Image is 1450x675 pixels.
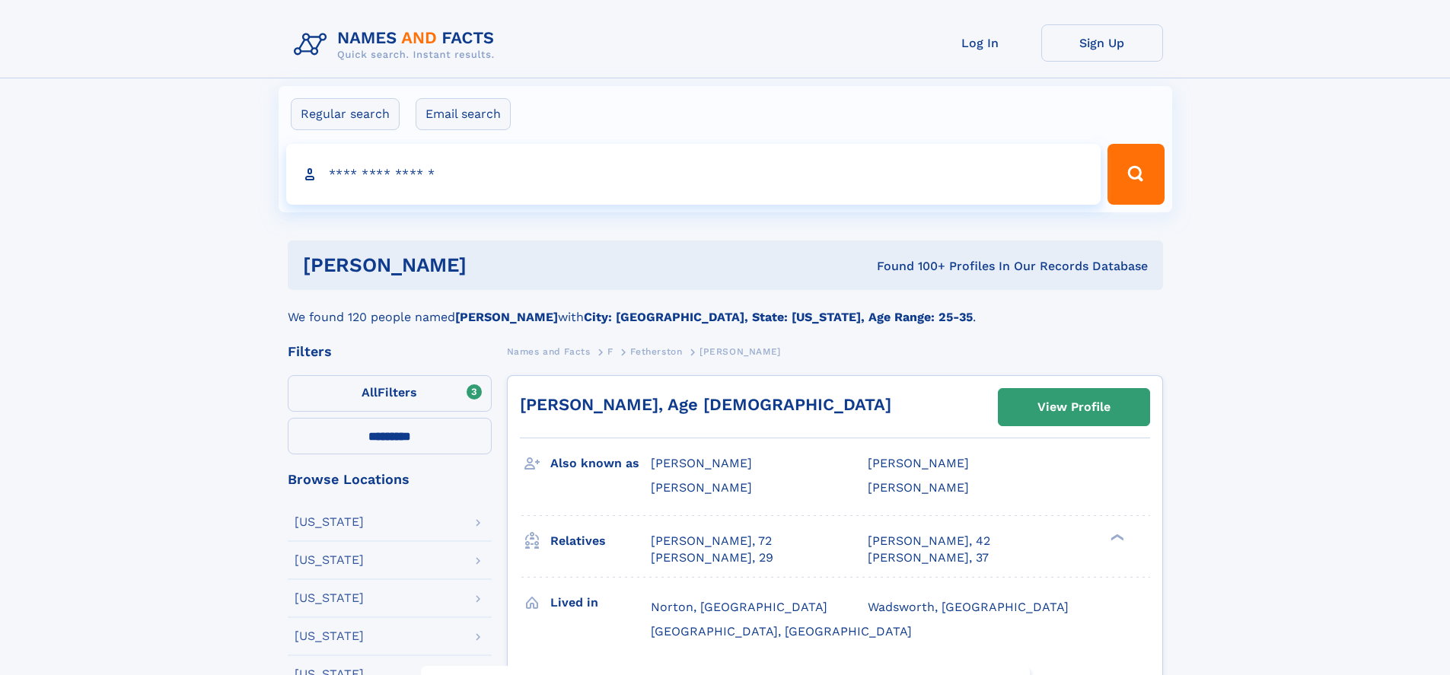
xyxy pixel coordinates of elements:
a: View Profile [999,389,1149,425]
h1: [PERSON_NAME] [303,256,672,275]
span: [PERSON_NAME] [651,480,752,495]
span: Fetherston [630,346,682,357]
span: [PERSON_NAME] [868,480,969,495]
a: Log In [919,24,1041,62]
a: [PERSON_NAME], 42 [868,533,990,549]
h3: Also known as [550,451,651,476]
h3: Lived in [550,590,651,616]
a: [PERSON_NAME], Age [DEMOGRAPHIC_DATA] [520,395,891,414]
img: Logo Names and Facts [288,24,507,65]
a: [PERSON_NAME], 72 [651,533,772,549]
a: Fetherston [630,342,682,361]
a: [PERSON_NAME], 37 [868,549,989,566]
label: Regular search [291,98,400,130]
a: Names and Facts [507,342,591,361]
div: Browse Locations [288,473,492,486]
div: [US_STATE] [295,516,364,528]
span: F [607,346,613,357]
span: Wadsworth, [GEOGRAPHIC_DATA] [868,600,1069,614]
div: Found 100+ Profiles In Our Records Database [671,258,1148,275]
h3: Relatives [550,528,651,554]
div: View Profile [1037,390,1111,425]
input: search input [286,144,1101,205]
div: [US_STATE] [295,592,364,604]
a: Sign Up [1041,24,1163,62]
span: All [362,385,378,400]
div: Filters [288,345,492,358]
div: We found 120 people named with . [288,290,1163,326]
label: Email search [416,98,511,130]
div: [US_STATE] [295,630,364,642]
span: [PERSON_NAME] [700,346,781,357]
span: [PERSON_NAME] [651,456,752,470]
div: ❯ [1107,532,1125,542]
a: [PERSON_NAME], 29 [651,549,773,566]
span: [GEOGRAPHIC_DATA], [GEOGRAPHIC_DATA] [651,624,912,638]
button: Search Button [1107,144,1164,205]
label: Filters [288,375,492,412]
div: [US_STATE] [295,554,364,566]
b: [PERSON_NAME] [455,310,558,324]
a: F [607,342,613,361]
span: Norton, [GEOGRAPHIC_DATA] [651,600,827,614]
span: [PERSON_NAME] [868,456,969,470]
b: City: [GEOGRAPHIC_DATA], State: [US_STATE], Age Range: 25-35 [584,310,973,324]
